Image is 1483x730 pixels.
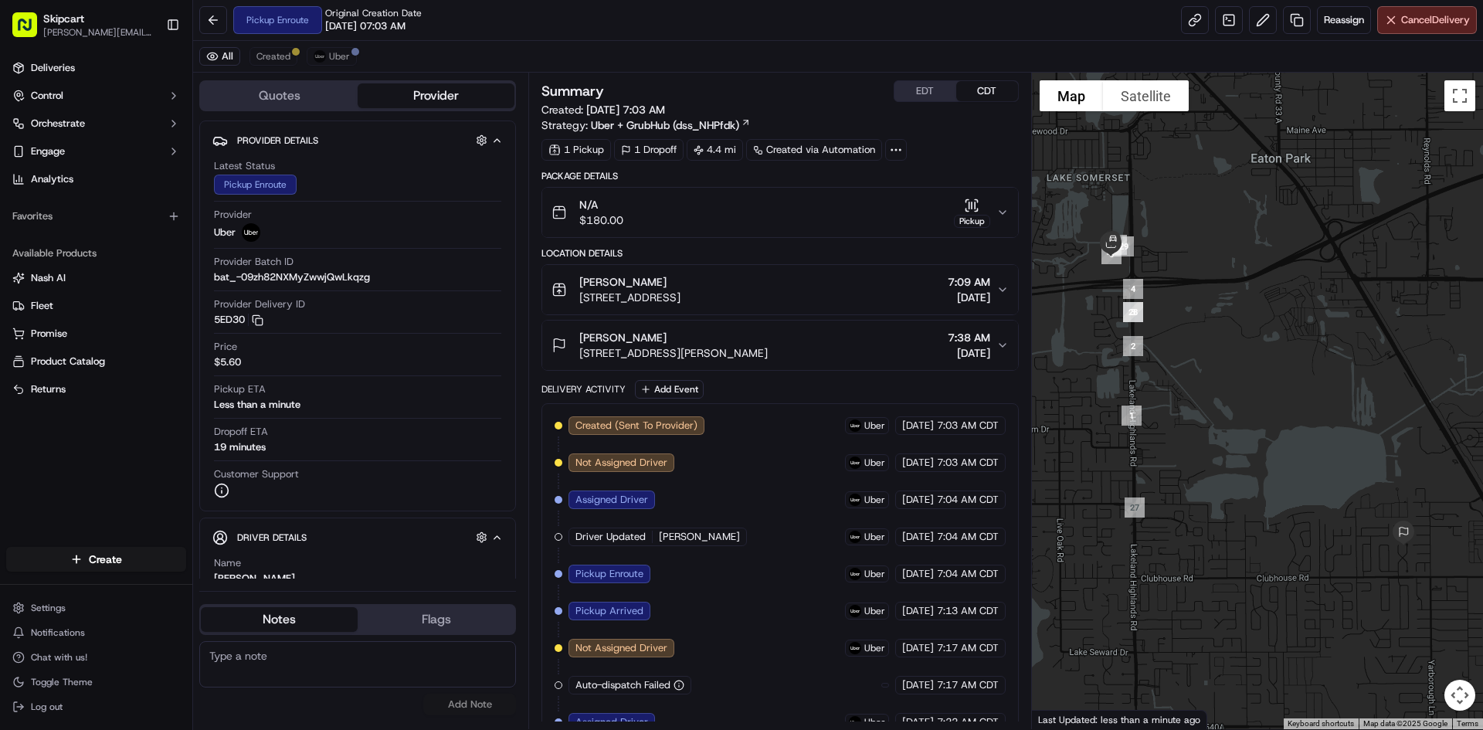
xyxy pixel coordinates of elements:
span: Uber [864,531,885,543]
a: Fleet [12,299,180,313]
button: [PERSON_NAME][STREET_ADDRESS][PERSON_NAME]7:38 AM[DATE] [542,321,1017,370]
div: 5 [1101,229,1133,261]
span: Orchestrate [31,117,85,131]
img: uber-new-logo.jpeg [849,419,861,432]
div: We're available if you need us! [53,163,195,175]
span: Provider Details [237,134,318,147]
span: Create [89,552,122,567]
img: 1736555255976-a54dd68f-1ca7-489b-9aae-adbdc363a1c4 [15,148,43,175]
span: 7:04 AM CDT [937,530,999,544]
span: [DATE] 7:03 AM [586,103,665,117]
img: uber-new-logo.jpeg [314,50,326,63]
span: Uber + GrubHub (dss_NHPfdk) [591,117,739,133]
span: bat_-09zh82NXMyZwwjQwLkqzg [214,270,370,284]
span: Uber [864,568,885,580]
span: Chat with us! [31,651,87,664]
span: [DATE] [902,419,934,433]
span: [PERSON_NAME] [579,274,667,290]
button: Show street map [1040,80,1103,111]
span: Uber [864,457,885,469]
a: Deliveries [6,56,186,80]
span: Name [214,556,241,570]
img: uber-new-logo.jpeg [849,531,861,543]
span: Uber [864,494,885,506]
span: $5.60 [214,355,241,369]
span: [DATE] [948,345,990,361]
span: 7:04 AM CDT [937,567,999,581]
img: uber-new-logo.jpeg [849,568,861,580]
span: Original Creation Date [325,7,422,19]
button: N/A$180.00Pickup [542,188,1017,237]
button: Control [6,83,186,108]
button: Map camera controls [1444,680,1475,711]
span: [STREET_ADDRESS][PERSON_NAME] [579,345,768,361]
button: Keyboard shortcuts [1288,718,1354,729]
span: Assigned Driver [575,715,648,729]
div: 4.4 mi [687,139,743,161]
span: Uber [329,50,350,63]
span: Pylon [154,262,187,273]
span: Created (Sent To Provider) [575,419,697,433]
button: Returns [6,377,186,402]
span: Assigned Driver [575,493,648,507]
img: uber-new-logo.jpeg [849,605,861,617]
span: Created: [541,102,665,117]
span: Uber [214,226,236,239]
button: Log out [6,696,186,718]
img: uber-new-logo.jpeg [242,223,260,242]
button: Skipcart [43,11,84,26]
span: Dropoff ETA [214,425,268,439]
button: Add Event [635,380,704,399]
span: 7:03 AM CDT [937,419,999,433]
button: Driver Details [212,525,503,550]
div: 1 Pickup [541,139,611,161]
button: [PERSON_NAME][STREET_ADDRESS]7:09 AM[DATE] [542,265,1017,314]
button: Engage [6,139,186,164]
span: 7:17 AM CDT [937,678,999,692]
button: Notes [201,607,358,632]
button: Pickup [954,198,990,228]
div: Package Details [541,170,1018,182]
button: Orchestrate [6,111,186,136]
span: Auto-dispatch Failed [575,678,670,692]
div: 1 [1115,399,1148,432]
span: 7:09 AM [948,274,990,290]
a: Returns [12,382,180,396]
span: Log out [31,701,63,713]
button: Flags [358,607,514,632]
span: N/A [579,197,623,212]
button: Skipcart[PERSON_NAME][EMAIL_ADDRESS][DOMAIN_NAME] [6,6,160,43]
button: Toggle fullscreen view [1444,80,1475,111]
span: [PERSON_NAME][EMAIL_ADDRESS][DOMAIN_NAME] [43,26,154,39]
a: Product Catalog [12,355,180,368]
button: Show satellite imagery [1103,80,1189,111]
span: Uber [864,642,885,654]
button: All [199,47,240,66]
span: Uber [864,419,885,432]
span: $180.00 [579,212,623,228]
a: Created via Automation [746,139,882,161]
div: 29 [1108,230,1140,263]
span: Created [256,50,290,63]
span: Uber [864,716,885,728]
span: Uber [864,605,885,617]
button: Provider [358,83,514,108]
div: Available Products [6,241,186,266]
div: 1 Dropoff [614,139,684,161]
span: Control [31,89,63,103]
input: Got a question? Start typing here... [40,100,278,116]
span: Customer Support [214,467,299,481]
span: 7:38 AM [948,330,990,345]
button: Start new chat [263,152,281,171]
button: Created [249,47,297,66]
a: 💻API Documentation [124,218,254,246]
span: API Documentation [146,224,248,239]
span: [DATE] [902,604,934,618]
span: 7:17 AM CDT [937,641,999,655]
span: [STREET_ADDRESS] [579,290,680,305]
button: Notifications [6,622,186,643]
button: Quotes [201,83,358,108]
span: 7:03 AM CDT [937,456,999,470]
span: Provider Delivery ID [214,297,305,311]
